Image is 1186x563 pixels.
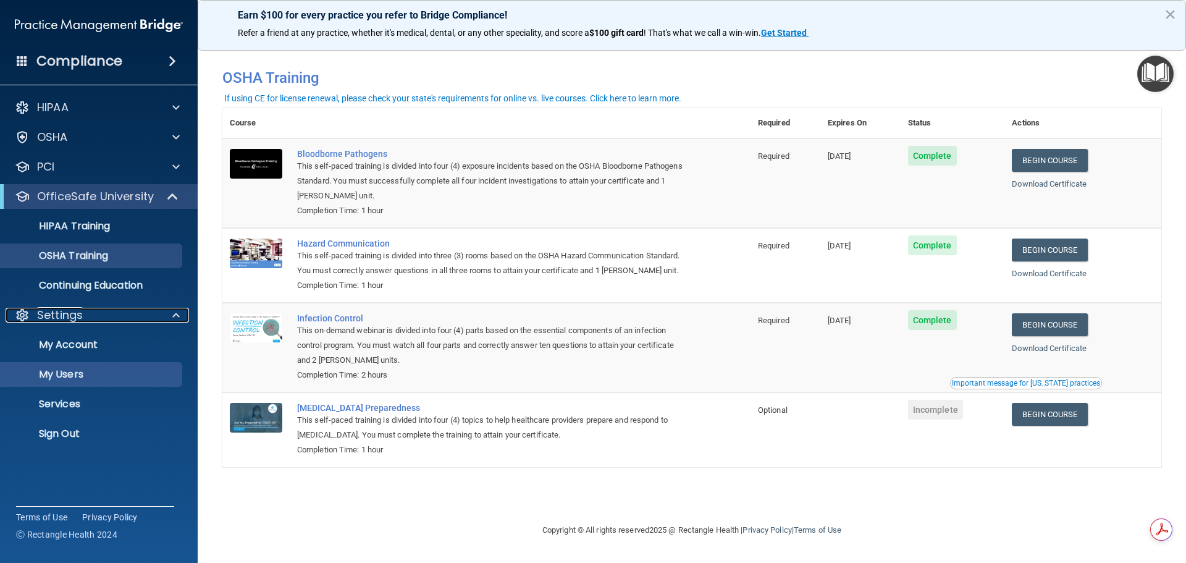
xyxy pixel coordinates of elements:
[37,130,68,145] p: OSHA
[644,28,761,38] span: ! That's what we call a win-win.
[908,310,957,330] span: Complete
[758,241,789,250] span: Required
[8,220,110,232] p: HIPAA Training
[297,442,689,457] div: Completion Time: 1 hour
[589,28,644,38] strong: $100 gift card
[828,241,851,250] span: [DATE]
[758,151,789,161] span: Required
[761,28,809,38] a: Get Started
[297,149,689,159] a: Bloodborne Pathogens
[238,28,589,38] span: Refer a friend at any practice, whether it's medical, dental, or any other speciality, and score a
[297,248,689,278] div: This self-paced training is divided into three (3) rooms based on the OSHA Hazard Communication S...
[8,279,177,292] p: Continuing Education
[1012,313,1087,336] a: Begin Course
[297,413,689,442] div: This self-paced training is divided into four (4) topics to help healthcare providers prepare and...
[751,108,820,138] th: Required
[1012,344,1087,353] a: Download Certificate
[828,151,851,161] span: [DATE]
[36,53,122,70] h4: Compliance
[224,94,681,103] div: If using CE for license renewal, please check your state's requirements for online vs. live cours...
[1012,179,1087,188] a: Download Certificate
[37,308,83,323] p: Settings
[15,308,180,323] a: Settings
[828,316,851,325] span: [DATE]
[758,405,788,415] span: Optional
[37,189,154,204] p: OfficeSafe University
[901,108,1005,138] th: Status
[15,130,180,145] a: OSHA
[908,400,963,420] span: Incomplete
[8,428,177,440] p: Sign Out
[297,323,689,368] div: This on-demand webinar is divided into four (4) parts based on the essential components of an inf...
[1012,149,1087,172] a: Begin Course
[1004,108,1161,138] th: Actions
[8,398,177,410] p: Services
[297,368,689,383] div: Completion Time: 2 hours
[15,100,180,115] a: HIPAA
[950,377,1102,389] button: Read this if you are a dental practitioner in the state of CA
[297,239,689,248] a: Hazard Communication
[82,511,138,523] a: Privacy Policy
[1012,403,1087,426] a: Begin Course
[8,250,108,262] p: OSHA Training
[908,146,957,166] span: Complete
[297,403,689,413] a: [MEDICAL_DATA] Preparedness
[761,28,807,38] strong: Get Started
[16,511,67,523] a: Terms of Use
[1012,269,1087,278] a: Download Certificate
[1137,56,1174,92] button: Open Resource Center
[758,316,789,325] span: Required
[466,510,917,550] div: Copyright © All rights reserved 2025 @ Rectangle Health | |
[1164,4,1176,24] button: Close
[37,159,54,174] p: PCI
[297,313,689,323] a: Infection Control
[297,203,689,218] div: Completion Time: 1 hour
[8,339,177,351] p: My Account
[908,235,957,255] span: Complete
[15,13,183,38] img: PMB logo
[222,108,290,138] th: Course
[1012,239,1087,261] a: Begin Course
[238,9,1146,21] p: Earn $100 for every practice you refer to Bridge Compliance!
[952,379,1100,387] div: Important message for [US_STATE] practices
[297,278,689,293] div: Completion Time: 1 hour
[15,159,180,174] a: PCI
[15,189,179,204] a: OfficeSafe University
[8,368,177,381] p: My Users
[37,100,69,115] p: HIPAA
[820,108,901,138] th: Expires On
[222,92,683,104] button: If using CE for license renewal, please check your state's requirements for online vs. live cours...
[16,528,117,541] span: Ⓒ Rectangle Health 2024
[222,69,1161,87] h4: OSHA Training
[297,159,689,203] div: This self-paced training is divided into four (4) exposure incidents based on the OSHA Bloodborne...
[742,525,791,535] a: Privacy Policy
[794,525,841,535] a: Terms of Use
